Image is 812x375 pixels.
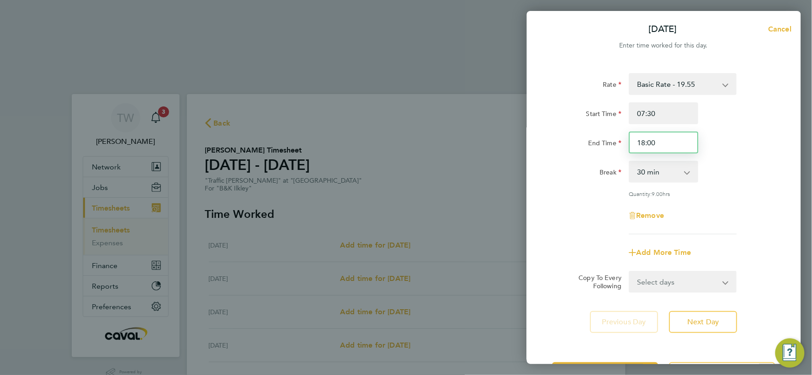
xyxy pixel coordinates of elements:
[688,317,719,327] span: Next Day
[527,40,801,51] div: Enter time worked for this day.
[603,80,622,91] label: Rate
[652,190,663,197] span: 9.00
[586,110,622,121] label: Start Time
[669,311,738,333] button: Next Day
[637,211,664,220] span: Remove
[629,190,737,197] div: Quantity: hrs
[600,168,622,179] label: Break
[754,20,801,38] button: Cancel
[629,212,664,219] button: Remove
[766,25,792,33] span: Cancel
[589,139,622,150] label: End Time
[572,274,622,290] label: Copy To Every Following
[637,248,691,257] span: Add More Time
[629,132,699,153] input: E.g. 18:00
[629,102,699,124] input: E.g. 08:00
[775,338,805,368] button: Engage Resource Center
[649,23,678,36] p: [DATE]
[629,249,691,256] button: Add More Time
